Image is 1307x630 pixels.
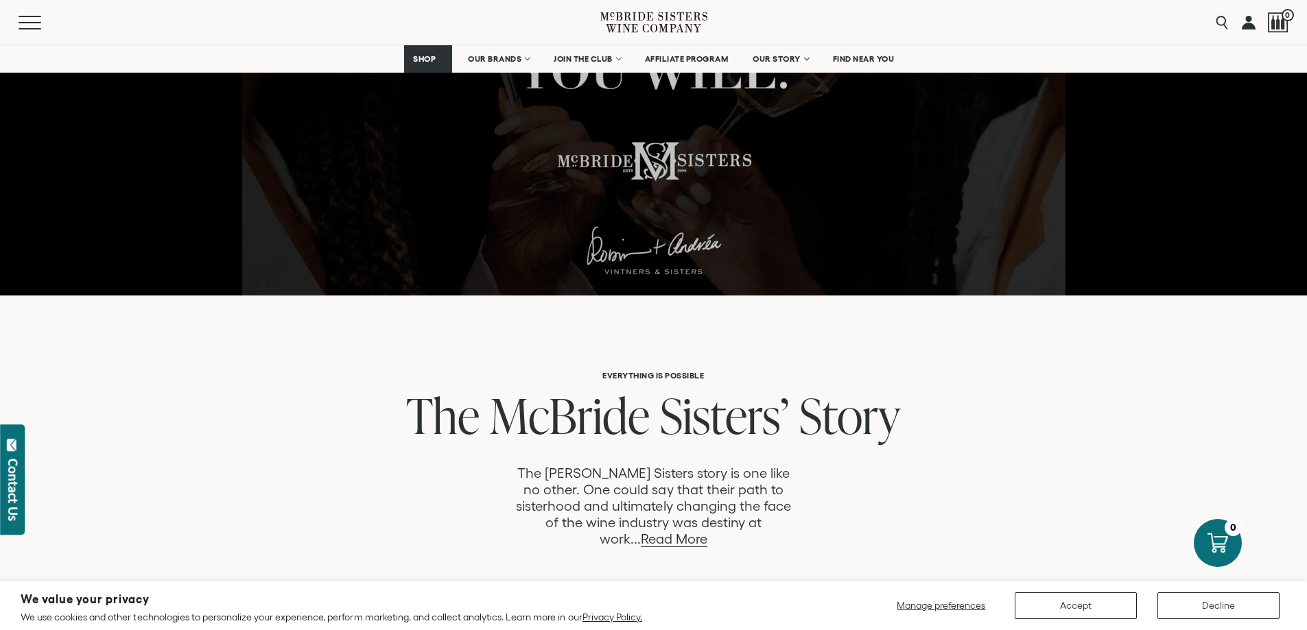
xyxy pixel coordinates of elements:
button: Manage preferences [888,592,994,619]
p: We use cookies and other technologies to personalize your experience, perform marketing, and coll... [21,611,642,623]
div: 0 [1225,519,1242,536]
a: OUR STORY [744,45,817,73]
h2: We value your privacy [21,594,642,605]
span: FIND NEAR YOU [833,54,895,64]
a: Privacy Policy. [582,611,642,622]
a: AFFILIATE PROGRAM [636,45,738,73]
span: Manage preferences [897,600,985,611]
a: OUR BRANDS [459,45,538,73]
h6: Everything is Possible [204,371,1102,380]
span: OUR STORY [753,54,801,64]
span: 0 [1282,9,1294,21]
span: The [406,382,480,448]
a: FIND NEAR YOU [824,45,904,73]
p: The [PERSON_NAME] Sisters story is one like no other. One could say that their path to sisterhood... [510,465,796,547]
a: JOIN THE CLUB [545,45,629,73]
span: AFFILIATE PROGRAM [645,54,729,64]
span: McBride [490,382,650,448]
button: Mobile Menu Trigger [19,16,68,29]
button: Accept [1015,592,1137,619]
span: SHOP [413,54,436,64]
button: Decline [1157,592,1280,619]
span: OUR BRANDS [468,54,521,64]
a: Read More [641,531,707,547]
span: JOIN THE CLUB [554,54,613,64]
a: SHOP [404,45,452,73]
span: Sisters’ [660,382,789,448]
span: Story [799,382,900,448]
div: Contact Us [6,459,20,521]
